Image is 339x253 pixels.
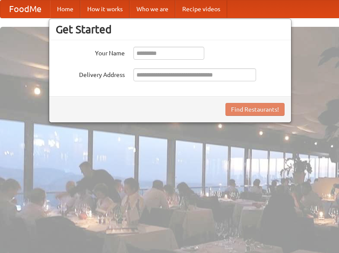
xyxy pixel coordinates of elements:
[50,0,80,18] a: Home
[225,103,285,116] button: Find Restaurants!
[0,0,50,18] a: FoodMe
[80,0,130,18] a: How it works
[56,47,125,58] label: Your Name
[175,0,227,18] a: Recipe videos
[56,23,285,36] h3: Get Started
[130,0,175,18] a: Who we are
[56,68,125,79] label: Delivery Address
